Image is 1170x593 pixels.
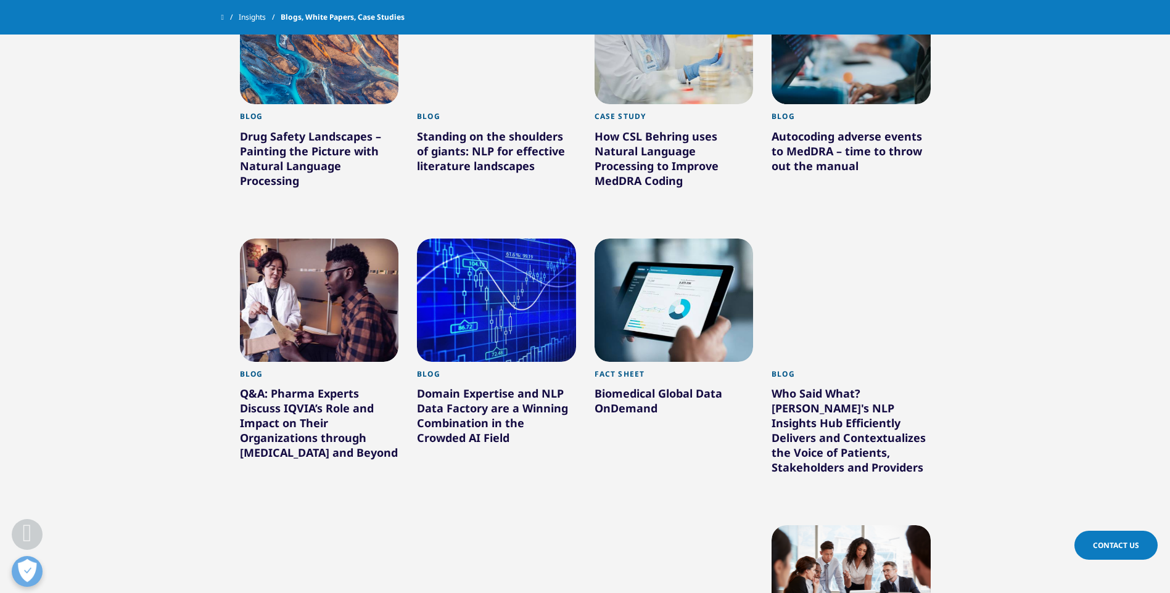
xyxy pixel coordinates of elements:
[772,362,931,507] a: Blog Who Said What? [PERSON_NAME]'s NLP Insights Hub Efficiently Delivers and Contextualizes the ...
[240,104,399,219] a: Blog Drug Safety Landscapes – Painting the Picture with Natural Language Processing
[417,369,576,386] div: Blog
[417,386,576,450] div: Domain Expertise and NLP Data Factory are a Winning Combination in the Crowded AI Field
[595,112,754,128] div: Case Study
[595,129,754,193] div: How CSL Behring uses Natural Language Processing to Improve MedDRA Coding
[12,556,43,587] button: Open Preferences
[240,369,399,386] div: Blog
[772,386,931,480] div: Who Said What? [PERSON_NAME]'s NLP Insights Hub Efficiently Delivers and Contextualizes the Voice...
[240,386,399,465] div: Q&A: Pharma Experts Discuss IQVIA’s Role and Impact on Their Organizations through [MEDICAL_DATA]...
[417,104,576,205] a: Blog Standing on the shoulders of giants: NLP for effective literature landscapes
[772,104,931,205] a: Blog Autocoding adverse events to MedDRA – time to throw out the manual
[595,104,754,219] a: Case Study How CSL Behring uses Natural Language Processing to Improve MedDRA Coding
[239,6,281,28] a: Insights
[772,369,931,386] div: Blog
[417,112,576,128] div: Blog
[417,362,576,477] a: Blog Domain Expertise and NLP Data Factory are a Winning Combination in the Crowded AI Field
[240,112,399,128] div: Blog
[595,369,754,386] div: Fact Sheet
[281,6,405,28] span: Blogs, White Papers, Case Studies
[240,129,399,193] div: Drug Safety Landscapes – Painting the Picture with Natural Language Processing
[1074,531,1158,560] a: Contact Us
[595,386,754,420] div: Biomedical Global Data OnDemand
[240,362,399,492] a: Blog Q&A: Pharma Experts Discuss IQVIA’s Role and Impact on Their Organizations through [MEDICAL_...
[772,112,931,128] div: Blog
[1093,540,1139,550] span: Contact Us
[417,129,576,178] div: Standing on the shoulders of giants: NLP for effective literature landscapes
[595,362,754,448] a: Fact Sheet Biomedical Global Data OnDemand
[772,129,931,178] div: Autocoding adverse events to MedDRA – time to throw out the manual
